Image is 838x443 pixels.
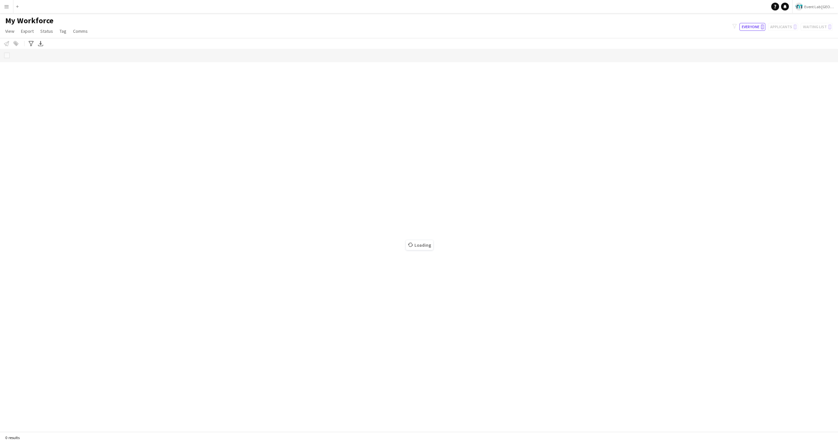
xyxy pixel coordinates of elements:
span: Export [21,28,34,34]
a: View [3,27,17,35]
app-action-btn: Export XLSX [37,40,45,48]
span: 0 [761,24,764,29]
span: Comms [73,28,88,34]
span: View [5,28,14,34]
span: My Workforce [5,16,53,26]
a: Export [18,27,36,35]
app-action-btn: Advanced filters [27,40,35,48]
span: Event Lab [GEOGRAPHIC_DATA] [804,4,835,9]
a: Comms [70,27,90,35]
a: Status [38,27,56,35]
span: Loading [406,240,433,250]
a: Tag [57,27,69,35]
img: Logo [795,3,803,10]
span: Status [40,28,53,34]
button: Everyone0 [739,23,765,31]
span: Tag [60,28,66,34]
